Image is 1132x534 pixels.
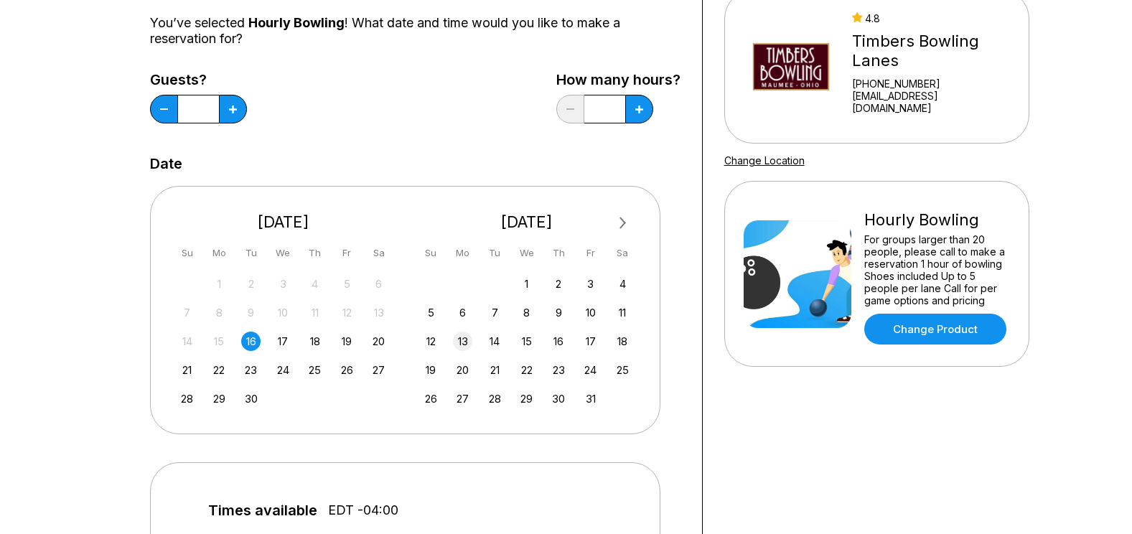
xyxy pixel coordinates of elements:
[613,274,632,294] div: Choose Saturday, October 4th, 2025
[241,332,261,351] div: Choose Tuesday, September 16th, 2025
[852,78,1010,90] div: [PHONE_NUMBER]
[305,243,324,263] div: Th
[517,332,536,351] div: Choose Wednesday, October 15th, 2025
[273,332,293,351] div: Choose Wednesday, September 17th, 2025
[337,243,357,263] div: Fr
[852,32,1010,70] div: Timbers Bowling Lanes
[177,389,197,408] div: Choose Sunday, September 28th, 2025
[210,389,229,408] div: Choose Monday, September 29th, 2025
[485,389,505,408] div: Choose Tuesday, October 28th, 2025
[613,360,632,380] div: Choose Saturday, October 25th, 2025
[549,274,569,294] div: Choose Thursday, October 2nd, 2025
[369,274,388,294] div: Not available Saturday, September 6th, 2025
[177,332,197,351] div: Not available Sunday, September 14th, 2025
[581,360,600,380] div: Choose Friday, October 24th, 2025
[517,360,536,380] div: Choose Wednesday, October 22nd, 2025
[421,360,441,380] div: Choose Sunday, October 19th, 2025
[305,274,324,294] div: Not available Thursday, September 4th, 2025
[150,156,182,172] label: Date
[273,303,293,322] div: Not available Wednesday, September 10th, 2025
[416,212,638,232] div: [DATE]
[581,243,600,263] div: Fr
[453,303,472,322] div: Choose Monday, October 6th, 2025
[241,303,261,322] div: Not available Tuesday, September 9th, 2025
[177,303,197,322] div: Not available Sunday, September 7th, 2025
[453,243,472,263] div: Mo
[485,243,505,263] div: Tu
[556,72,680,88] label: How many hours?
[210,274,229,294] div: Not available Monday, September 1st, 2025
[305,303,324,322] div: Not available Thursday, September 11th, 2025
[581,389,600,408] div: Choose Friday, October 31st, 2025
[210,303,229,322] div: Not available Monday, September 8th, 2025
[549,389,569,408] div: Choose Thursday, October 30th, 2025
[369,332,388,351] div: Choose Saturday, September 20th, 2025
[517,274,536,294] div: Choose Wednesday, October 1st, 2025
[177,243,197,263] div: Su
[517,389,536,408] div: Choose Wednesday, October 29th, 2025
[549,360,569,380] div: Choose Thursday, October 23rd, 2025
[305,360,324,380] div: Choose Thursday, September 25th, 2025
[369,360,388,380] div: Choose Saturday, September 27th, 2025
[517,303,536,322] div: Choose Wednesday, October 8th, 2025
[210,332,229,351] div: Not available Monday, September 15th, 2025
[613,332,632,351] div: Choose Saturday, October 18th, 2025
[485,332,505,351] div: Choose Tuesday, October 14th, 2025
[150,72,247,88] label: Guests?
[549,303,569,322] div: Choose Thursday, October 9th, 2025
[273,243,293,263] div: We
[613,303,632,322] div: Choose Saturday, October 11th, 2025
[549,243,569,263] div: Th
[613,243,632,263] div: Sa
[177,360,197,380] div: Choose Sunday, September 21st, 2025
[852,12,1010,24] div: 4.8
[453,332,472,351] div: Choose Monday, October 13th, 2025
[241,243,261,263] div: Tu
[369,303,388,322] div: Not available Saturday, September 13th, 2025
[612,212,635,235] button: Next Month
[485,303,505,322] div: Choose Tuesday, October 7th, 2025
[328,502,398,518] span: EDT -04:00
[549,332,569,351] div: Choose Thursday, October 16th, 2025
[421,389,441,408] div: Choose Sunday, October 26th, 2025
[581,274,600,294] div: Choose Friday, October 3rd, 2025
[581,332,600,351] div: Choose Friday, October 17th, 2025
[273,274,293,294] div: Not available Wednesday, September 3rd, 2025
[852,90,1010,114] a: [EMAIL_ADDRESS][DOMAIN_NAME]
[337,303,357,322] div: Not available Friday, September 12th, 2025
[369,243,388,263] div: Sa
[273,360,293,380] div: Choose Wednesday, September 24th, 2025
[744,13,839,121] img: Timbers Bowling Lanes
[241,389,261,408] div: Choose Tuesday, September 30th, 2025
[241,274,261,294] div: Not available Tuesday, September 2nd, 2025
[517,243,536,263] div: We
[724,154,805,167] a: Change Location
[172,212,395,232] div: [DATE]
[453,360,472,380] div: Choose Monday, October 20th, 2025
[210,360,229,380] div: Choose Monday, September 22nd, 2025
[744,220,851,328] img: Hourly Bowling
[864,233,1010,306] div: For groups larger than 20 people, please call to make a reservation 1 hour of bowling Shoes inclu...
[581,303,600,322] div: Choose Friday, October 10th, 2025
[421,243,441,263] div: Su
[485,360,505,380] div: Choose Tuesday, October 21st, 2025
[305,332,324,351] div: Choose Thursday, September 18th, 2025
[337,332,357,351] div: Choose Friday, September 19th, 2025
[150,15,680,47] div: You’ve selected ! What date and time would you like to make a reservation for?
[864,210,1010,230] div: Hourly Bowling
[453,389,472,408] div: Choose Monday, October 27th, 2025
[421,332,441,351] div: Choose Sunday, October 12th, 2025
[337,360,357,380] div: Choose Friday, September 26th, 2025
[208,502,317,518] span: Times available
[337,274,357,294] div: Not available Friday, September 5th, 2025
[241,360,261,380] div: Choose Tuesday, September 23rd, 2025
[248,15,345,30] span: Hourly Bowling
[421,303,441,322] div: Choose Sunday, October 5th, 2025
[176,273,391,408] div: month 2025-09
[864,314,1006,345] a: Change Product
[419,273,635,408] div: month 2025-10
[210,243,229,263] div: Mo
